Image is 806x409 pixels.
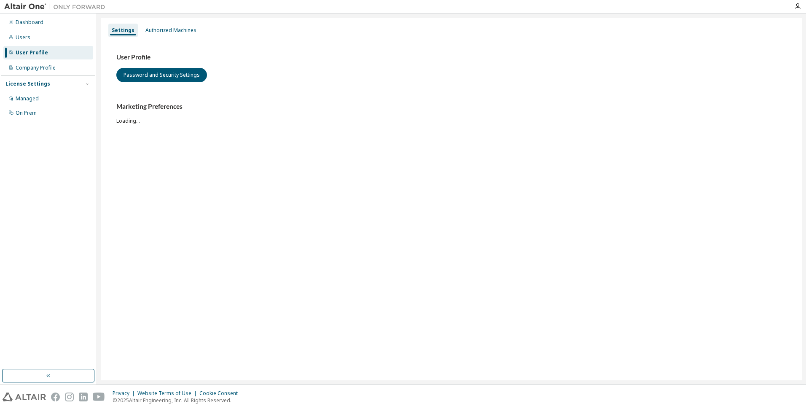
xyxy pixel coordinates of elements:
[3,393,46,401] img: altair_logo.svg
[5,81,50,87] div: License Settings
[16,95,39,102] div: Managed
[93,393,105,401] img: youtube.svg
[137,390,199,397] div: Website Terms of Use
[65,393,74,401] img: instagram.svg
[79,393,88,401] img: linkedin.svg
[113,390,137,397] div: Privacy
[116,102,787,124] div: Loading...
[16,65,56,71] div: Company Profile
[51,393,60,401] img: facebook.svg
[16,19,43,26] div: Dashboard
[199,390,243,397] div: Cookie Consent
[16,49,48,56] div: User Profile
[4,3,110,11] img: Altair One
[116,68,207,82] button: Password and Security Settings
[116,102,787,111] h3: Marketing Preferences
[112,27,134,34] div: Settings
[16,34,30,41] div: Users
[113,397,243,404] p: © 2025 Altair Engineering, Inc. All Rights Reserved.
[116,53,787,62] h3: User Profile
[16,110,37,116] div: On Prem
[145,27,196,34] div: Authorized Machines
